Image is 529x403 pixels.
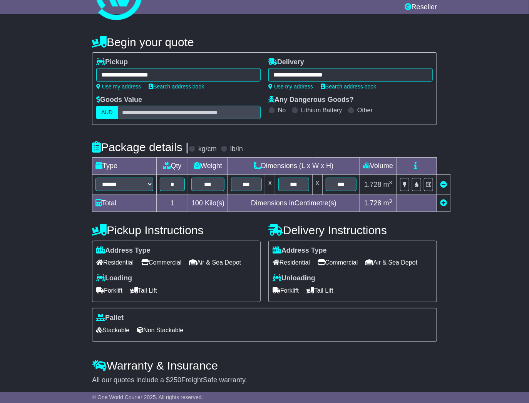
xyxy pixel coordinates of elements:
span: m [383,181,392,188]
label: Other [357,107,373,114]
td: 1 [157,195,188,211]
td: x [313,175,323,195]
td: Qty [157,158,188,175]
label: Any Dangerous Goods? [268,96,354,104]
h4: Warranty & Insurance [92,359,437,372]
td: Total [92,195,157,211]
h4: Package details | [92,141,189,153]
label: AUD [96,106,118,119]
span: 1.728 [364,199,382,207]
span: Commercial [318,256,358,268]
a: Search address book [321,83,376,90]
td: Dimensions in Centimetre(s) [228,195,360,211]
label: Delivery [268,58,304,67]
sup: 3 [389,198,392,204]
span: m [383,199,392,207]
label: lb/in [230,145,243,153]
label: No [278,107,286,114]
label: Address Type [273,246,327,255]
span: Air & Sea Depot [189,256,241,268]
td: x [265,175,275,195]
a: Reseller [405,1,437,14]
td: Type [92,158,157,175]
span: Commercial [141,256,181,268]
label: Loading [96,274,132,283]
td: Volume [360,158,397,175]
span: Tail Lift [130,285,157,296]
a: Use my address [96,83,141,90]
label: Goods Value [96,96,142,104]
h4: Delivery Instructions [268,224,437,236]
label: kg/cm [198,145,217,153]
label: Lithium Battery [301,107,342,114]
span: Tail Lift [306,285,333,296]
span: Non Stackable [137,324,183,336]
label: Unloading [273,274,315,283]
div: All our quotes include a $ FreightSafe warranty. [92,376,437,385]
td: Weight [188,158,228,175]
span: Residential [273,256,310,268]
span: 250 [170,376,181,384]
sup: 3 [389,180,392,185]
span: 100 [191,199,203,207]
a: Use my address [268,83,313,90]
td: Kilo(s) [188,195,228,211]
span: Residential [96,256,134,268]
span: 1.728 [364,181,382,188]
label: Pickup [96,58,128,67]
a: Search address book [149,83,204,90]
label: Pallet [96,314,124,322]
h4: Pickup Instructions [92,224,261,236]
label: Address Type [96,246,151,255]
span: © One World Courier 2025. All rights reserved. [92,394,203,400]
span: Forklift [273,285,299,296]
h4: Begin your quote [92,36,437,48]
a: Add new item [440,199,447,207]
span: Forklift [96,285,122,296]
span: Stackable [96,324,129,336]
span: Air & Sea Depot [366,256,418,268]
td: Dimensions (L x W x H) [228,158,360,175]
a: Remove this item [440,181,447,188]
